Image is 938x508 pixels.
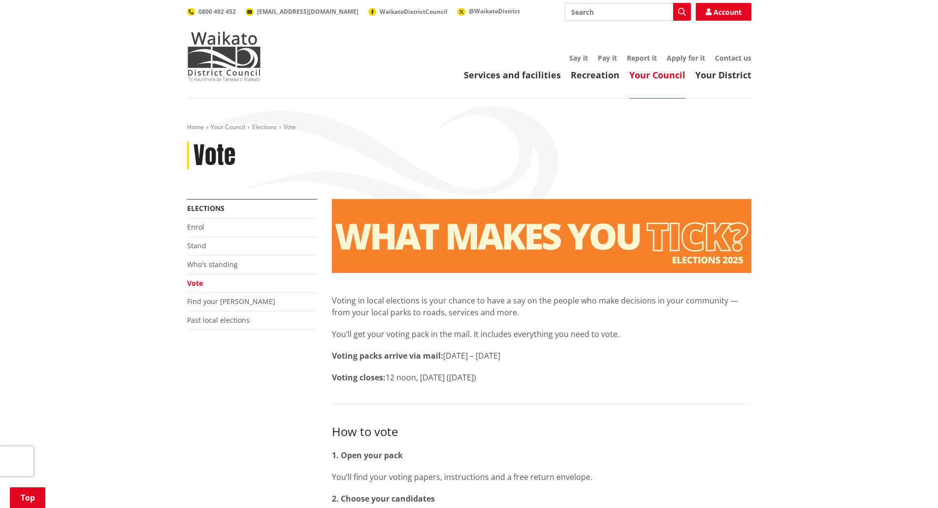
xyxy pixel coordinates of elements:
span: [EMAIL_ADDRESS][DOMAIN_NAME] [257,7,358,16]
a: @WaikatoDistrict [457,7,520,15]
a: Report it [627,53,657,63]
a: Your District [695,69,751,81]
a: WaikatoDistrictCouncil [368,7,448,16]
a: Elections [187,203,225,213]
img: Waikato District Council - Te Kaunihera aa Takiwaa o Waikato [187,32,261,81]
span: 12 noon, [DATE] ([DATE]) [386,372,476,383]
a: Contact us [715,53,751,63]
a: Stand [187,241,206,250]
a: Pay it [598,53,617,63]
span: You’ll find your voting papers, instructions and a free return envelope. [332,472,592,482]
h1: Vote [194,141,235,170]
a: Account [696,3,751,21]
a: Your Council [211,123,245,131]
a: [EMAIL_ADDRESS][DOMAIN_NAME] [246,7,358,16]
a: Vote [187,278,203,288]
a: Services and facilities [464,69,561,81]
a: 0800 492 452 [187,7,236,16]
p: Voting in local elections is your chance to have a say on the people who make decisions in your c... [332,295,751,318]
span: Vote [284,123,296,131]
nav: breadcrumb [187,123,751,132]
a: Enrol [187,222,204,232]
a: Who's standing [187,260,238,269]
strong: Voting packs arrive via mail: [332,350,443,361]
iframe: Messenger Launcher [893,467,928,502]
a: Find your [PERSON_NAME] [187,297,275,306]
strong: 2. Choose your candidates [332,493,435,504]
a: Recreation [571,69,619,81]
a: Past local elections [187,315,250,325]
a: Top [10,487,45,508]
a: Apply for it [667,53,705,63]
strong: 1. Open your pack [332,450,403,461]
span: WaikatoDistrictCouncil [380,7,448,16]
a: Your Council [629,69,685,81]
input: Search input [565,3,691,21]
a: Say it [569,53,588,63]
p: [DATE] – [DATE] [332,350,751,362]
span: 0800 492 452 [198,7,236,16]
span: @WaikatoDistrict [469,7,520,15]
a: Home [187,123,204,131]
strong: Voting closes: [332,372,386,383]
a: Elections [252,123,277,131]
img: Vote banner [332,199,751,273]
h3: How to vote [332,423,751,440]
p: You’ll get your voting pack in the mail. It includes everything you need to vote. [332,328,751,340]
